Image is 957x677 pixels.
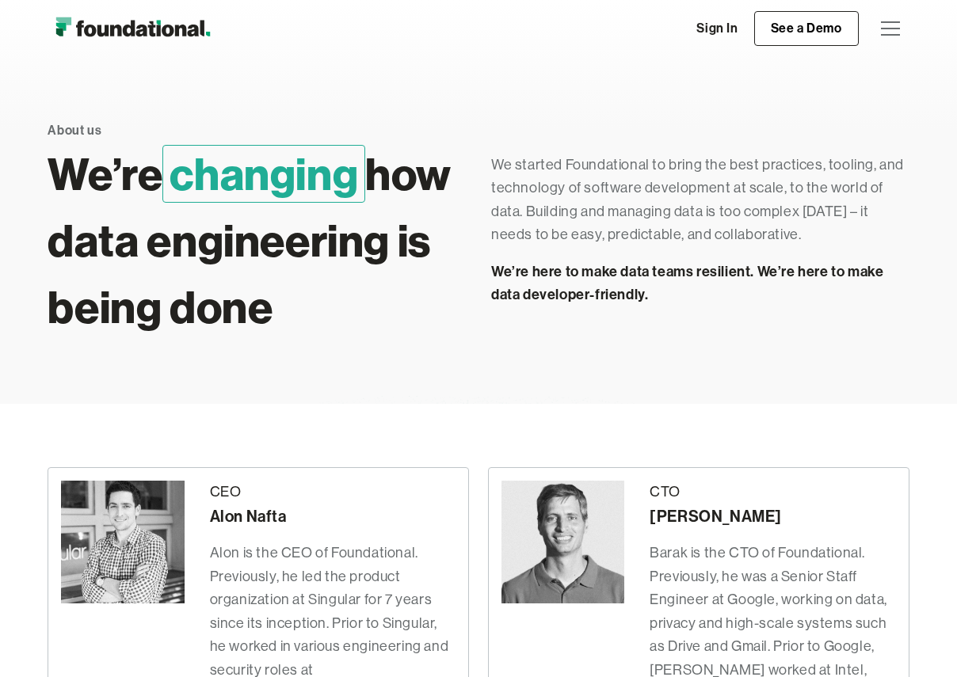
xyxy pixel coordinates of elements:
[650,481,895,504] div: CTO
[491,154,909,247] p: We started Foundational to bring the best practices, tooling, and technology of software developm...
[48,120,101,141] div: About us
[61,481,184,603] img: Alon Nafta - CEO
[754,11,859,46] a: See a Demo
[681,12,753,45] a: Sign In
[48,141,466,340] h1: We’re how data engineering is being done
[491,260,909,306] p: We’re here to make data teams resilient. We’re here to make data developer-friendly.
[48,13,218,44] img: Foundational Logo
[210,504,456,529] div: Alon Nafta
[501,481,624,603] img: Barak Forgoun - CTO
[210,481,456,504] div: CEO
[162,145,365,203] span: changing
[650,504,895,529] div: [PERSON_NAME]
